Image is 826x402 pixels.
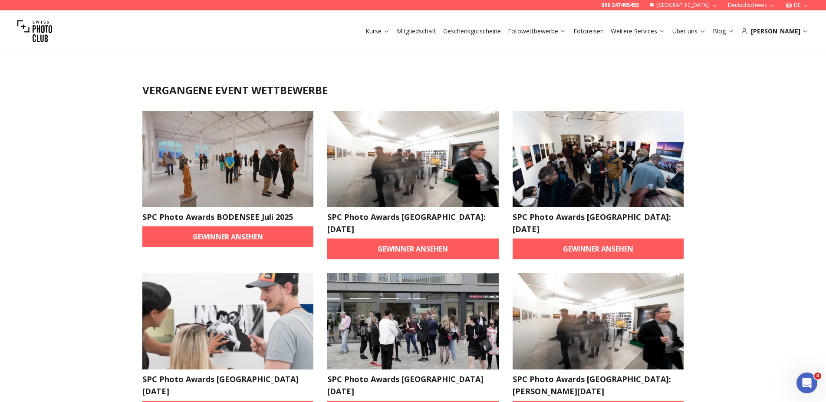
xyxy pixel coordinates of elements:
button: Weitere Services [607,25,669,37]
button: Fotoreisen [570,25,607,37]
button: Blog [709,25,737,37]
a: Fotoreisen [573,27,604,36]
img: Swiss photo club [17,14,52,49]
a: Blog [713,27,734,36]
iframe: Intercom live chat [796,373,817,393]
div: [PERSON_NAME] [741,27,809,36]
button: Fotowettbewerbe [504,25,570,37]
button: Mitgliedschaft [393,25,440,37]
button: Über uns [669,25,709,37]
span: 4 [814,373,821,379]
h2: SPC Photo Awards [GEOGRAPHIC_DATA]: [DATE] [327,211,499,235]
h1: Vergangene Event Wettbewerbe [142,83,684,97]
img: SPC Photo Awards BODENSEE Juli 2025 [142,111,314,207]
h2: SPC Photo Awards [GEOGRAPHIC_DATA]: [PERSON_NAME][DATE] [513,373,684,397]
a: Mitgliedschaft [397,27,436,36]
a: Gewinner ansehen [142,226,314,247]
a: Weitere Services [611,27,665,36]
img: SPC Photo Awards WIEN Juni 2025 [142,273,314,369]
img: SPC Photo Awards Zürich: März 2025 [513,273,684,369]
h2: SPC Photo Awards [GEOGRAPHIC_DATA] [DATE] [142,373,314,397]
h2: SPC Photo Awards [GEOGRAPHIC_DATA] [DATE] [327,373,499,397]
img: SPC Photo Awards BERLIN May 2025 [327,273,499,369]
a: Kurse [365,27,390,36]
img: SPC Photo Awards Geneva: June 2025 [513,111,684,207]
a: Gewinner ansehen [513,239,684,259]
button: Geschenkgutscheine [440,25,504,37]
button: Kurse [362,25,393,37]
h2: SPC Photo Awards [GEOGRAPHIC_DATA]: [DATE] [513,211,684,235]
h2: SPC Photo Awards BODENSEE Juli 2025 [142,211,314,223]
img: SPC Photo Awards Zürich: Juni 2025 [327,111,499,207]
a: Über uns [672,27,706,36]
a: Gewinner ansehen [327,239,499,259]
a: Fotowettbewerbe [508,27,566,36]
a: 069 247495455 [601,2,639,9]
a: Geschenkgutscheine [443,27,501,36]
